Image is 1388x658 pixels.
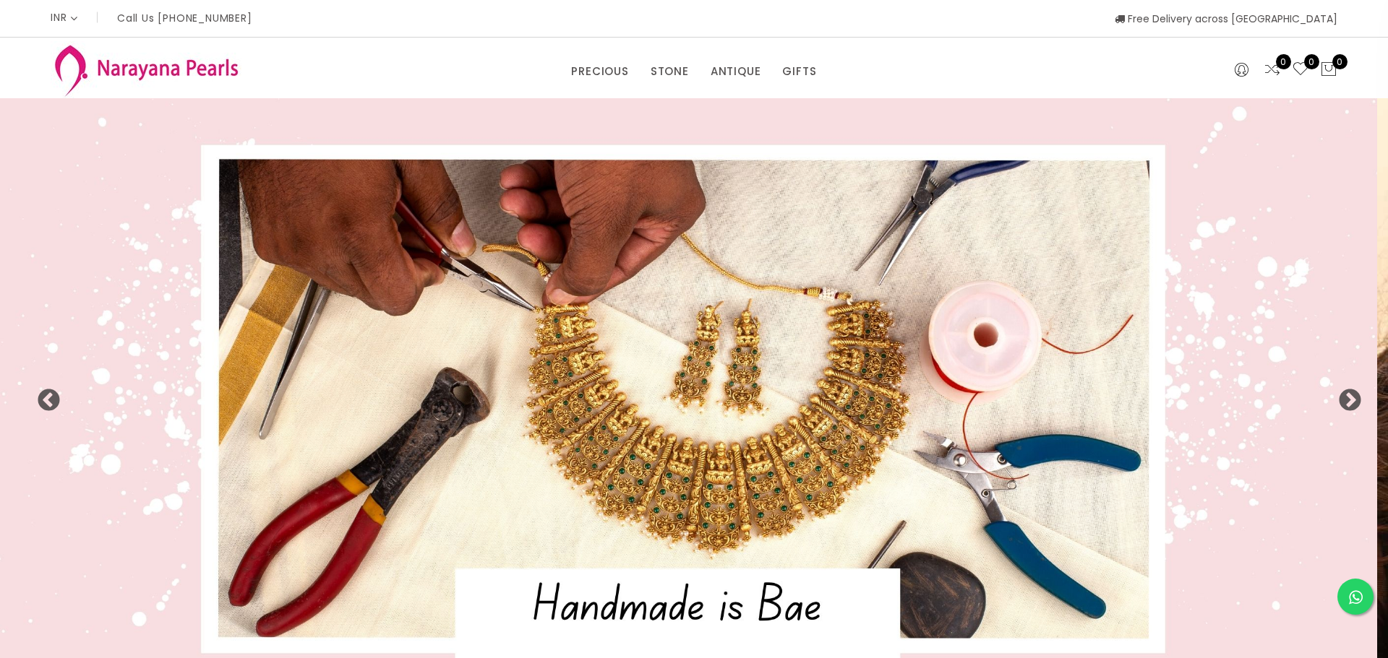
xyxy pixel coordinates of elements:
a: 0 [1264,61,1281,79]
span: Free Delivery across [GEOGRAPHIC_DATA] [1115,12,1337,26]
button: Previous [36,389,51,403]
a: PRECIOUS [571,61,628,82]
a: ANTIQUE [711,61,761,82]
a: 0 [1292,61,1309,79]
a: GIFTS [782,61,816,82]
a: STONE [651,61,689,82]
button: 0 [1320,61,1337,79]
button: Next [1337,389,1352,403]
span: 0 [1332,54,1348,69]
p: Call Us [PHONE_NUMBER] [117,13,252,23]
span: 0 [1276,54,1291,69]
span: 0 [1304,54,1319,69]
